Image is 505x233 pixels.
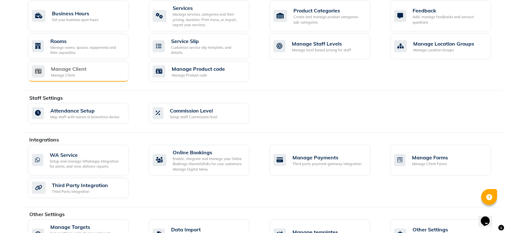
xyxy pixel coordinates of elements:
div: Manage Client [51,65,86,73]
div: Manage Targets [50,223,123,231]
div: Manage Client [51,73,86,78]
a: FeedbackAdd, manage feedbacks and surveys' questions [391,1,502,31]
a: Manage Location GroupsManage Location Groups [391,34,502,59]
a: Service SlipCustomize service slip template, and details. [149,34,260,59]
div: Add, manage feedbacks and surveys' questions [413,14,486,25]
a: Commission LevelSetup staff Commission level [149,103,260,123]
div: Attendance Setup [50,107,119,114]
a: Product CategoriesCreate and manage product categories, sub-categories [270,1,381,31]
div: Map staff with names in biometrics device [50,114,119,120]
a: Business HoursSet your business open hours [28,1,140,31]
div: Setup and manage Whatsapp Integration for alerts, and view delivery reports. [50,159,123,169]
div: Third party payment gateway integration [292,161,361,167]
div: Setup staff Commission level [170,114,217,120]
div: Manage Payments [292,154,361,161]
div: Third Party Integration [52,181,108,189]
a: ServicesManage services, categories and their pricing, duration. Print menu, or import, export yo... [149,1,260,31]
div: Create and manage product categories, sub-categories [293,14,365,25]
div: Manage Forms [412,154,448,161]
a: RoomsManage rooms, spaces, equipments and their capacities. [28,34,140,59]
div: Manage Location Groups [413,40,474,47]
div: Product Categories [293,7,365,14]
a: Manage ClientManage Client [28,62,140,82]
div: Manage services, categories and their pricing, duration. Print menu, or import, export your servi... [173,12,244,28]
div: Services [173,4,244,12]
div: Business Hours [52,10,98,17]
div: Customize service slip template, and details. [171,45,244,55]
a: Attendance SetupMap staff with names in biometrics device [28,103,140,123]
div: Online Bookings [173,149,244,156]
a: Manage Staff LevelsManage level based pricing for staff [270,34,381,59]
div: Set your business open hours [52,17,98,23]
a: Manage FormsManage Client Forms [391,145,502,176]
a: Manage Product codeManage Product code [149,62,260,82]
iframe: chat widget [478,208,499,227]
div: Manage Product code [172,65,225,73]
div: Manage rooms, spaces, equipments and their capacities. [50,45,123,55]
a: Manage PaymentsThird party payment gateway integration [270,145,381,176]
div: Commission Level [170,107,217,114]
div: Manage Location Groups [413,47,474,53]
a: Online BookingsEnable, integrate and manage your Online Bookings channels/links for your customer... [149,145,260,176]
a: Third Party IntegrationThird Party Integration [28,178,140,198]
div: Rooms [50,37,123,45]
div: Manage Product code [172,73,225,78]
div: Manage Staff Levels [292,40,351,47]
div: Manage level based pricing for staff [292,47,351,53]
div: Service Slip [171,37,244,45]
a: WA ServiceSetup and manage Whatsapp Integration for alerts, and view delivery reports. [28,145,140,176]
div: Manage Client Forms [412,161,448,167]
div: Enable, integrate and manage your Online Bookings channels/links for your customers. Manage Digit... [173,156,244,172]
div: Third Party Integration [52,189,108,194]
div: Feedback [413,7,486,14]
div: WA Service [50,151,123,159]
